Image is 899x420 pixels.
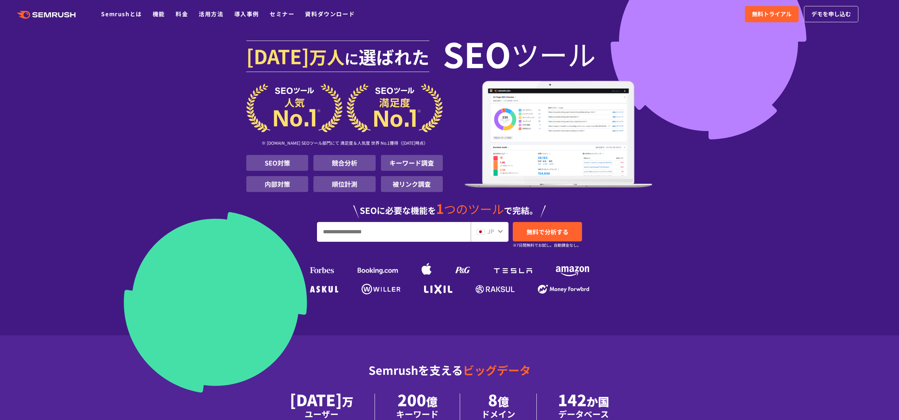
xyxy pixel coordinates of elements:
[498,393,509,409] span: 億
[313,155,375,171] li: 競合分析
[246,132,443,155] div: ※ [DOMAIN_NAME] SEOツール部門にて 満足度＆人気度 世界 No.1獲得（[DATE]時点）
[270,10,294,18] a: セミナー
[234,10,259,18] a: 導入事例
[487,227,494,235] span: JP
[345,48,359,68] span: に
[426,393,437,409] span: 億
[246,176,308,192] li: 内部対策
[804,6,858,22] a: デモを申し込む
[246,155,308,171] li: SEO対策
[513,242,581,248] small: ※7日間無料でお試し。自動課金なし。
[396,408,439,420] div: キーワード
[246,358,653,394] div: Semrushを支える
[317,222,470,241] input: URL、キーワードを入力してください
[313,176,375,192] li: 順位計測
[511,40,596,68] span: ツール
[537,394,630,420] li: 142
[745,6,799,22] a: 無料トライアル
[481,408,515,420] div: ドメイン
[246,42,309,70] span: [DATE]
[811,10,851,19] span: デモを申し込む
[381,155,443,171] li: キーワード調査
[375,394,460,420] li: 200
[752,10,792,19] span: 無料トライアル
[101,10,142,18] a: Semrushとは
[513,222,582,241] a: 無料で分析する
[199,10,223,18] a: 活用方法
[309,44,345,69] span: 万人
[558,408,609,420] div: データベース
[443,40,511,68] span: SEO
[444,200,504,217] span: つのツール
[153,10,165,18] a: 機能
[587,393,609,409] span: か国
[436,199,444,218] span: 1
[527,227,569,236] span: 無料で分析する
[305,10,355,18] a: 資料ダウンロード
[246,195,653,218] div: SEOに必要な機能を
[176,10,188,18] a: 料金
[460,394,537,420] li: 8
[504,204,538,216] span: で完結。
[463,362,531,378] span: ビッグデータ
[381,176,443,192] li: 被リンク調査
[359,44,429,69] span: 選ばれた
